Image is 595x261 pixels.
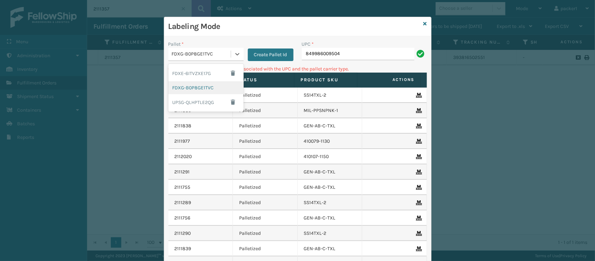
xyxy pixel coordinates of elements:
td: Palletized [233,210,298,226]
td: 410107-1150 [298,149,363,164]
td: Palletized [233,241,298,256]
td: Palletized [233,118,298,134]
div: FDXE-6ITVZXE17G [168,65,244,81]
i: Remove From Pallet [416,231,420,236]
td: Palletized [233,134,298,149]
i: Remove From Pallet [416,93,420,98]
td: Palletized [233,149,298,164]
td: Palletized [233,180,298,195]
td: SS14TXL-2 [298,195,363,210]
a: 2111291 [175,169,190,176]
label: Product SKU [301,77,351,83]
div: FDXG-B0P8GE1TVC [172,51,231,58]
a: 2112020 [175,153,192,160]
td: SS14TXL-2 [298,226,363,241]
td: Palletized [233,195,298,210]
td: GEN-AB-C-TXL [298,241,363,256]
td: SS14TXL-2 [298,88,363,103]
button: Create Pallet Id [248,49,293,61]
i: Remove From Pallet [416,170,420,174]
i: Remove From Pallet [416,139,420,144]
td: GEN-AB-C-TXL [298,180,363,195]
label: Pallet [168,40,184,48]
label: Status [238,77,288,83]
h3: Labeling Mode [168,21,421,32]
td: GEN-AB-C-TXL [298,164,363,180]
a: 2111290 [175,230,191,237]
div: FDXG-B0P8GE1TVC [168,81,244,94]
td: Palletized [233,103,298,118]
td: 410079-1130 [298,134,363,149]
a: 2111977 [175,138,190,145]
td: GEN-AB-C-TXL [298,118,363,134]
p: Can't find any fulfillment orders associated with the UPC and the pallet carrier type. [168,65,427,73]
i: Remove From Pallet [416,200,420,205]
td: Palletized [233,226,298,241]
i: Remove From Pallet [416,154,420,159]
i: Remove From Pallet [416,185,420,190]
i: Remove From Pallet [416,108,420,113]
a: 2111755 [175,184,191,191]
td: MIL-PPSNPNK-1 [298,103,363,118]
label: UPC [302,40,314,48]
a: 2111756 [175,215,191,222]
span: Actions [360,74,419,85]
td: GEN-AB-C-TXL [298,210,363,226]
a: 2111839 [175,245,191,252]
td: Palletized [233,164,298,180]
i: Remove From Pallet [416,124,420,128]
a: 2111289 [175,199,191,206]
td: Palletized [233,88,298,103]
i: Remove From Pallet [416,216,420,221]
a: 2111838 [175,122,192,129]
i: Remove From Pallet [416,246,420,251]
div: UPSG-QLHPTLE2QG [168,94,244,110]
